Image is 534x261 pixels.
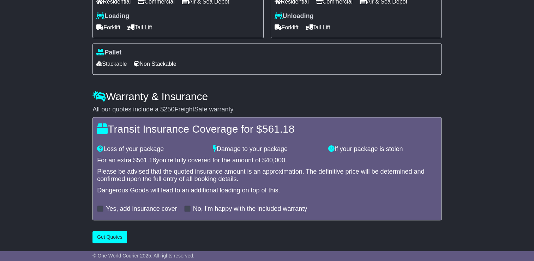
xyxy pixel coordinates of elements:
div: For an extra $ you're fully covered for the amount of $ . [97,157,437,164]
div: All our quotes include a $ FreightSafe warranty. [92,106,442,114]
span: 561.18 [262,123,295,135]
span: Forklift [96,22,120,33]
span: Tail Lift [127,22,152,33]
span: Non Stackable [134,58,176,69]
div: Please be advised that the quoted insurance amount is an approximation. The definitive price will... [97,168,437,183]
label: Unloading [275,12,314,20]
span: 561.18 [137,157,156,164]
span: 250 [164,106,174,113]
span: Tail Lift [306,22,330,33]
label: Yes, add insurance cover [106,205,177,213]
h4: Transit Insurance Coverage for $ [97,123,437,135]
span: 40,000 [266,157,285,164]
span: © One World Courier 2025. All rights reserved. [92,253,194,259]
div: Loss of your package [94,145,209,153]
label: Pallet [96,49,121,57]
div: Damage to your package [209,145,325,153]
label: Loading [96,12,129,20]
div: Dangerous Goods will lead to an additional loading on top of this. [97,187,437,195]
span: Stackable [96,58,127,69]
h4: Warranty & Insurance [92,91,442,102]
span: Forklift [275,22,299,33]
div: If your package is stolen [325,145,440,153]
button: Get Quotes [92,231,127,243]
label: No, I'm happy with the included warranty [193,205,307,213]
